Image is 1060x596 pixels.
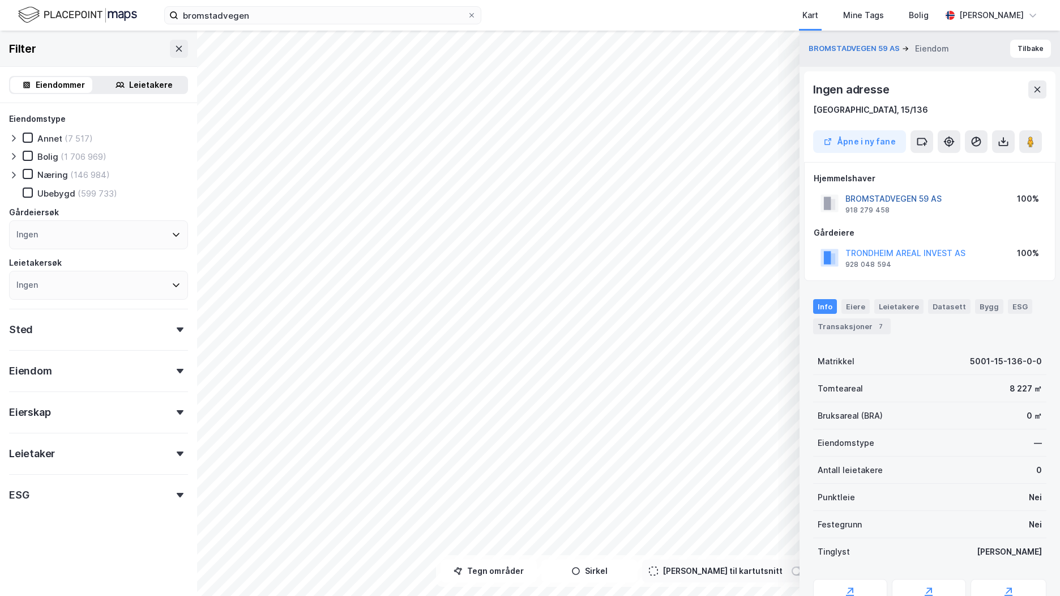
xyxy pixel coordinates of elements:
div: Leietakere [874,299,924,314]
div: Matrikkel [818,355,854,368]
div: — [1034,436,1042,450]
div: (1 706 969) [61,151,106,162]
div: 5001-15-136-0-0 [970,355,1042,368]
button: Tegn områder [441,560,537,582]
div: 100% [1017,192,1039,206]
div: [GEOGRAPHIC_DATA], 15/136 [813,103,928,117]
div: Nei [1029,518,1042,531]
div: Eiendommer [36,78,85,92]
div: Næring [37,169,68,180]
div: Kart [802,8,818,22]
div: Eiendomstype [818,436,874,450]
div: [PERSON_NAME] [959,8,1024,22]
div: [PERSON_NAME] [977,545,1042,559]
div: Punktleie [818,491,855,504]
div: Eiere [841,299,870,314]
div: Nei [1029,491,1042,504]
div: Mine Tags [843,8,884,22]
input: Søk på adresse, matrikkel, gårdeiere, leietakere eller personer [178,7,467,24]
div: (146 984) [70,169,110,180]
div: Annet [37,133,62,144]
div: Datasett [928,299,971,314]
div: 918 279 458 [845,206,890,215]
div: Eierskap [9,406,50,419]
div: Hjemmelshaver [814,172,1046,185]
button: Sirkel [541,560,638,582]
div: 8 227 ㎡ [1010,382,1042,395]
div: 0 [1036,463,1042,477]
div: Eiendomstype [9,112,66,126]
div: Leietaker [9,447,55,461]
div: Gårdeiere [814,226,1046,240]
div: 928 048 594 [845,260,891,269]
div: (7 517) [65,133,93,144]
div: Ingen [16,228,38,241]
div: ESG [1008,299,1032,314]
button: Åpne i ny fane [813,130,906,153]
div: Transaksjoner [813,318,891,334]
iframe: Chat Widget [1003,542,1060,596]
div: Kontrollprogram for chat [1003,542,1060,596]
div: 0 ㎡ [1027,409,1042,423]
div: Ubebygd [37,188,75,199]
img: logo.f888ab2527a4732fd821a326f86c7f29.svg [18,5,137,25]
div: Bruksareal (BRA) [818,409,883,423]
div: 7 [875,321,886,332]
div: Sted [9,323,33,337]
div: Bolig [37,151,58,162]
div: Antall leietakere [818,463,883,477]
div: ESG [9,488,29,502]
div: 100% [1017,246,1039,260]
div: [PERSON_NAME] til kartutsnitt [662,564,783,578]
div: (599 733) [78,188,117,199]
div: Filter [9,40,36,58]
div: Tinglyst [818,545,850,559]
button: BROMSTADVEGEN 59 AS [809,43,902,54]
button: Tilbake [1010,40,1051,58]
div: Leietakersøk [9,256,62,270]
div: Info [813,299,837,314]
div: Ingen [16,278,38,292]
div: Ingen adresse [813,80,891,99]
div: Eiendom [915,42,949,56]
div: Gårdeiersøk [9,206,59,219]
div: Leietakere [129,78,173,92]
div: Bygg [975,299,1003,314]
div: Tomteareal [818,382,863,395]
div: Eiendom [9,364,52,378]
div: Festegrunn [818,518,862,531]
div: Bolig [909,8,929,22]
